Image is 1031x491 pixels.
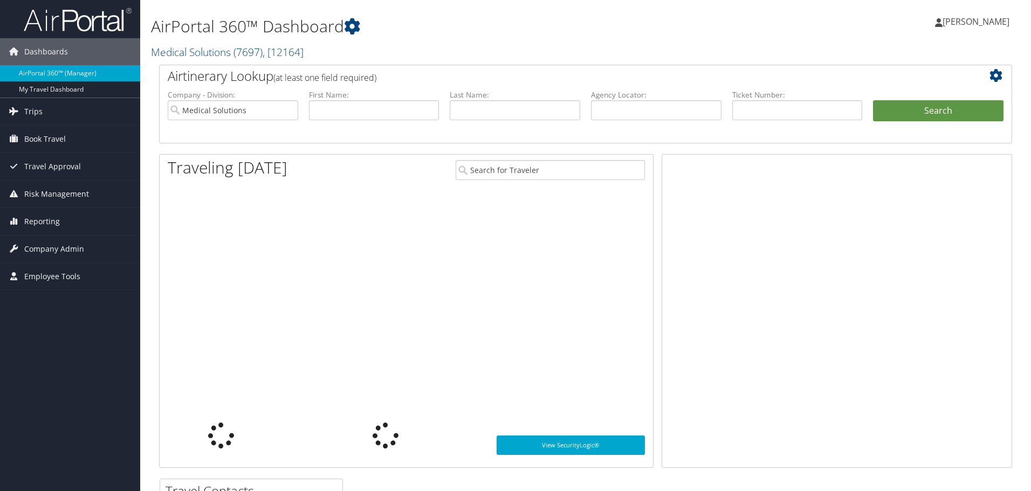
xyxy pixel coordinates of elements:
[591,89,721,100] label: Agency Locator:
[168,156,287,179] h1: Traveling [DATE]
[24,236,84,262] span: Company Admin
[24,181,89,208] span: Risk Management
[24,208,60,235] span: Reporting
[943,16,1009,27] span: [PERSON_NAME]
[497,435,645,455] a: View SecurityLogic®
[732,89,863,100] label: Ticket Number:
[309,89,439,100] label: First Name:
[24,98,43,125] span: Trips
[24,38,68,65] span: Dashboards
[168,89,298,100] label: Company - Division:
[151,15,731,38] h1: AirPortal 360™ Dashboard
[273,72,376,84] span: (at least one field required)
[456,160,645,180] input: Search for Traveler
[233,45,263,59] span: ( 7697 )
[24,7,132,32] img: airportal-logo.png
[24,263,80,290] span: Employee Tools
[168,67,932,85] h2: Airtinerary Lookup
[263,45,304,59] span: , [ 12164 ]
[873,100,1003,122] button: Search
[935,5,1020,38] a: [PERSON_NAME]
[450,89,580,100] label: Last Name:
[24,126,66,153] span: Book Travel
[24,153,81,180] span: Travel Approval
[151,45,304,59] a: Medical Solutions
